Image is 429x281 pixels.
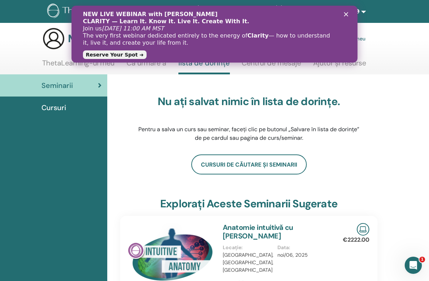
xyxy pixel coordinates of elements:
[343,236,369,244] p: €2222.00
[42,59,114,73] a: ThetaLearning-ul meu
[68,32,141,45] h3: My Dashboard
[225,5,257,18] a: Certificare
[178,59,230,74] a: lista de dorințe
[41,102,66,113] span: Cursuri
[71,6,357,63] iframe: Intercom live chat banner
[257,1,300,22] a: Povesti de succes
[136,95,361,108] h3: Nu ați salvat nimic în lista de dorințe.
[357,223,369,236] img: Live Online Seminar
[11,45,75,53] a: Reserve Your Spot ➜
[223,251,273,274] p: [GEOGRAPHIC_DATA], [GEOGRAPHIC_DATA], [GEOGRAPHIC_DATA]
[42,27,65,50] img: generic-user-icon.jpg
[191,154,307,174] a: Cursuri de căutare și seminarii
[277,244,328,251] p: Data :
[242,59,301,73] a: Centrul de mesaje
[47,4,133,20] img: logo.png
[160,197,337,210] h3: Explorați aceste seminarii sugerate
[155,5,178,18] a: Despre
[300,5,325,18] a: Resurse
[419,257,425,262] span: 1
[272,6,280,11] div: Închidere
[127,59,166,73] a: Ca urmare a
[223,223,293,241] a: Anatomie intuitivă cu [PERSON_NAME]
[176,26,197,33] b: Clarity
[136,125,361,142] p: Pentru a salva un curs sau seminar, faceți clic pe butonul „Salvare în lista de dorințe” de pe ca...
[178,1,225,22] a: Cursuri & Seminarii
[325,5,351,18] a: Magazin
[313,59,366,73] a: Ajutor și resurse
[277,251,328,259] p: noi/06, 2025
[223,244,273,251] p: Locație :
[405,257,422,274] iframe: Intercom live chat
[41,80,73,91] span: Seminarii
